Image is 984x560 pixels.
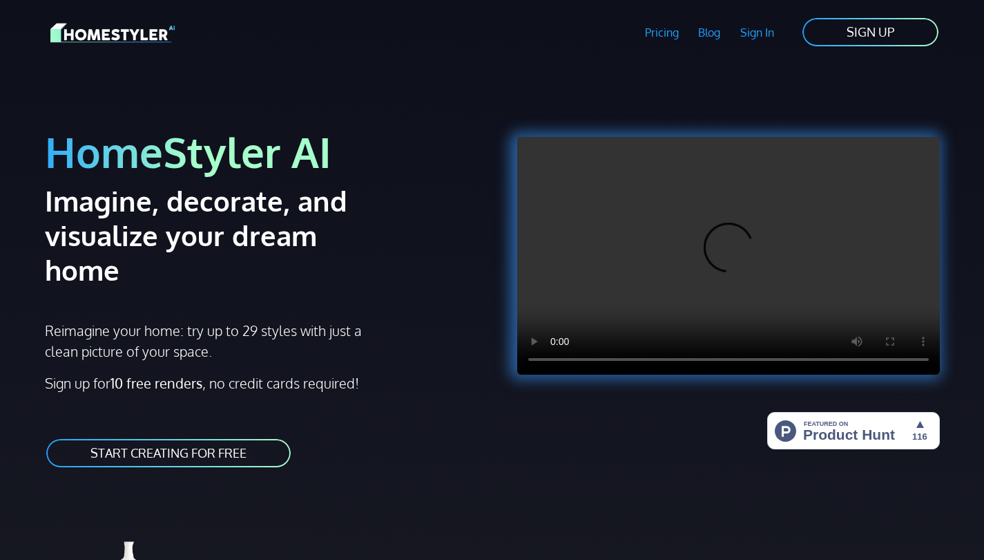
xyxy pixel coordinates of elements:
[767,412,940,449] img: HomeStyler AI - Interior Design Made Easy: One Click to Your Dream Home | Product Hunt
[635,17,688,48] a: Pricing
[45,183,396,287] h2: Imagine, decorate, and visualize your dream home
[45,373,484,393] p: Sign up for , no credit cards required!
[50,21,175,45] img: HomeStyler AI logo
[45,438,292,469] a: START CREATING FOR FREE
[45,126,484,178] h1: HomeStyler AI
[688,17,731,48] a: Blog
[45,320,374,362] p: Reimagine your home: try up to 29 styles with just a clean picture of your space.
[801,17,940,48] a: SIGN UP
[110,374,202,392] strong: 10 free renders
[731,17,784,48] a: Sign In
